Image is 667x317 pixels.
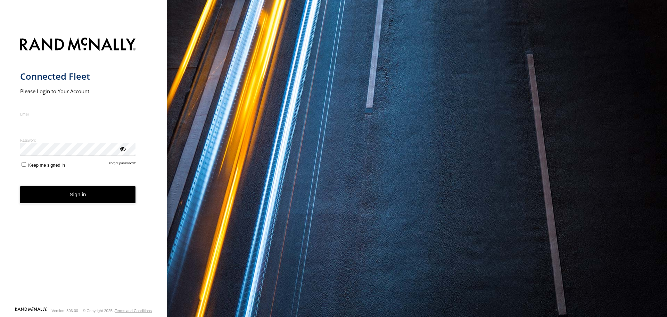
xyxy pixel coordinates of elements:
a: Forgot password? [109,161,136,168]
div: Version: 306.00 [52,309,78,313]
form: main [20,33,147,307]
label: Password [20,137,136,143]
div: © Copyright 2025 - [83,309,152,313]
div: ViewPassword [119,145,126,152]
input: Keep me signed in [22,162,26,167]
a: Visit our Website [15,307,47,314]
button: Sign in [20,186,136,203]
span: Keep me signed in [28,163,65,168]
img: Rand McNally [20,36,136,54]
label: Email [20,111,136,117]
h2: Please Login to Your Account [20,88,136,95]
a: Terms and Conditions [115,309,152,313]
h1: Connected Fleet [20,71,136,82]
